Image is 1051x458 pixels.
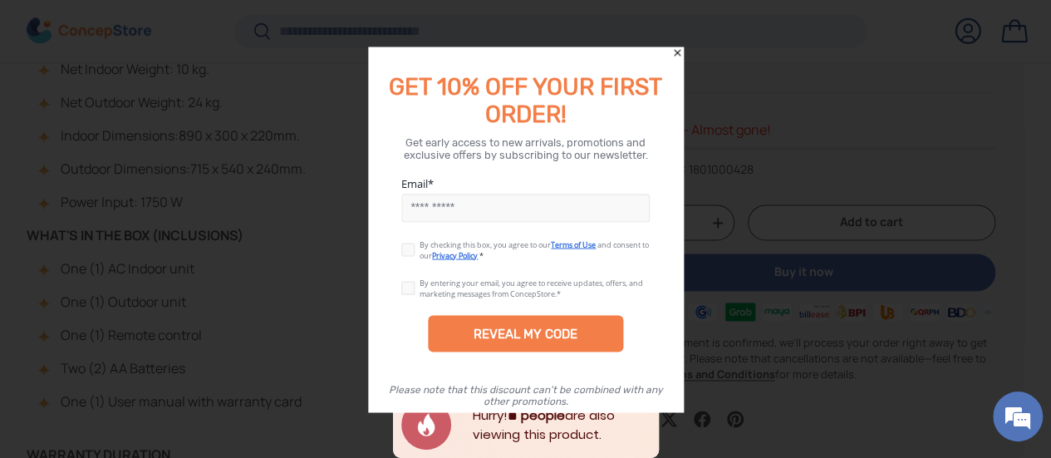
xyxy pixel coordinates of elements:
[8,292,317,350] textarea: Type your message and hit 'Enter'
[551,239,596,249] a: Terms of Use
[432,249,478,260] a: Privacy Policy
[428,315,623,352] div: REVEAL MY CODE
[86,93,279,115] div: Chat with us now
[420,239,649,260] span: and consent to our
[385,383,666,406] div: Please note that this discount can’t be combined with any other promotions.
[389,72,662,127] span: GET 10% OFF YOUR FIRST ORDER!
[96,128,229,296] span: We're online!
[420,277,643,298] div: By entering your email, you agree to receive updates, offers, and marketing messages from ConcepS...
[273,8,312,48] div: Minimize live chat window
[401,175,650,190] label: Email
[474,326,577,341] div: REVEAL MY CODE
[388,135,663,160] div: Get early access to new arrivals, promotions and exclusive offers by subscribing to our newsletter.
[420,239,551,249] span: By checking this box, you agree to our
[671,47,683,58] div: Close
